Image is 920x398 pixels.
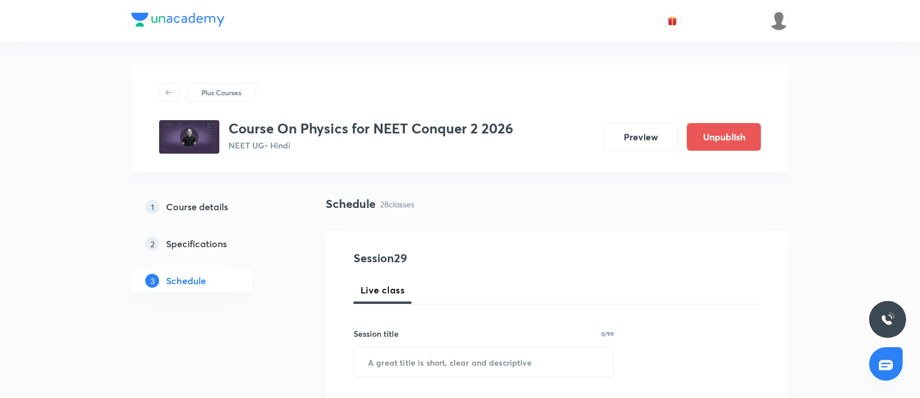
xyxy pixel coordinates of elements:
input: A great title is short, clear and descriptive [354,347,613,377]
span: Live class [360,283,404,297]
p: 3 [145,274,159,288]
a: 1Course details [131,195,289,218]
button: Unpublish [687,123,761,151]
h6: Session title [354,328,399,340]
img: ttu [881,313,895,326]
button: Preview [603,123,678,151]
h5: Specifications [166,237,227,251]
img: Company Logo [131,13,225,27]
button: avatar [663,12,682,30]
h3: Course On Physics for NEET Conquer 2 2026 [229,120,513,137]
p: 1 [145,200,159,214]
p: 28 classes [380,198,414,210]
p: NEET UG • Hindi [229,139,513,151]
a: 2Specifications [131,232,289,255]
h4: Schedule [326,195,376,213]
p: 0/99 [601,331,614,337]
img: f6944f7f57be478da071a86be0eca295.jpg [159,120,219,154]
h4: Session 29 [354,250,565,267]
h5: Schedule [166,274,206,288]
img: Gopal ram [769,11,789,31]
a: Company Logo [131,13,225,29]
p: 2 [145,237,159,251]
img: avatar [667,16,678,26]
h5: Course details [166,200,228,214]
p: Plus Courses [201,87,241,98]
